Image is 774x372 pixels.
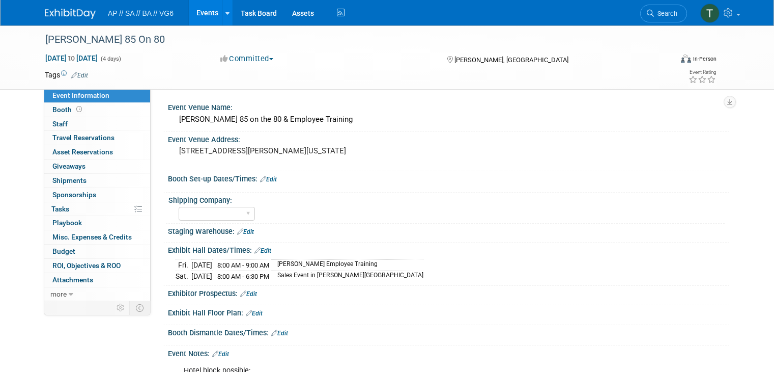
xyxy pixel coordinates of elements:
[44,117,150,131] a: Staff
[71,72,88,79] a: Edit
[50,290,67,298] span: more
[44,273,150,287] a: Attachments
[108,9,174,17] span: AP // SA // BA // VG6
[44,259,150,273] a: ROI, Objectives & ROO
[246,310,263,317] a: Edit
[168,346,729,359] div: Event Notes:
[191,271,212,282] td: [DATE]
[168,171,729,184] div: Booth Set-up Dates/Times:
[176,112,722,127] div: [PERSON_NAME] 85 on the 80 & Employee Training
[44,287,150,301] a: more
[271,271,423,282] td: Sales Event in [PERSON_NAME][GEOGRAPHIC_DATA]
[700,4,720,23] img: Tina McGinty
[168,100,729,113] div: Event Venue Name:
[179,146,391,155] pre: [STREET_ADDRESS][PERSON_NAME][US_STATE]
[44,216,150,230] a: Playbook
[44,230,150,244] a: Misc. Expenses & Credits
[52,134,114,142] span: Travel Reservations
[52,162,85,170] span: Giveaways
[240,290,257,298] a: Edit
[176,271,191,282] td: Sat.
[271,260,423,271] td: [PERSON_NAME] Employee Training
[52,233,132,241] span: Misc. Expenses & Credits
[44,202,150,216] a: Tasks
[168,325,729,338] div: Booth Dismantle Dates/Times:
[52,120,68,128] span: Staff
[45,54,98,63] span: [DATE] [DATE]
[67,54,76,62] span: to
[52,219,82,227] span: Playbook
[52,247,75,255] span: Budget
[44,174,150,188] a: Shipments
[52,176,87,184] span: Shipments
[254,247,271,254] a: Edit
[271,330,288,337] a: Edit
[51,205,69,213] span: Tasks
[217,54,277,64] button: Committed
[44,103,150,117] a: Booth
[176,260,191,271] td: Fri.
[654,10,677,17] span: Search
[212,351,229,358] a: Edit
[44,160,150,173] a: Giveaways
[168,224,729,237] div: Staging Warehouse:
[44,131,150,145] a: Travel Reservations
[617,53,716,68] div: Event Format
[217,273,269,280] span: 8:00 AM - 6:30 PM
[52,105,84,114] span: Booth
[454,56,568,64] span: [PERSON_NAME], [GEOGRAPHIC_DATA]
[74,105,84,113] span: Booth not reserved yet
[693,55,716,63] div: In-Person
[44,145,150,159] a: Asset Reservations
[168,286,729,299] div: Exhibitor Prospectus:
[52,276,93,284] span: Attachments
[168,193,725,205] div: Shipping Company:
[42,31,660,49] div: [PERSON_NAME] 85 On 80
[168,243,729,256] div: Exhibit Hall Dates/Times:
[168,132,729,145] div: Event Venue Address:
[52,261,121,270] span: ROI, Objectives & ROO
[681,55,691,63] img: Format-Inperson.png
[640,5,687,22] a: Search
[44,245,150,258] a: Budget
[45,70,88,80] td: Tags
[260,176,277,183] a: Edit
[52,91,109,99] span: Event Information
[44,89,150,102] a: Event Information
[45,9,96,19] img: ExhibitDay
[44,188,150,202] a: Sponsorships
[112,301,130,314] td: Personalize Event Tab Strip
[130,301,151,314] td: Toggle Event Tabs
[52,191,96,199] span: Sponsorships
[237,228,254,235] a: Edit
[689,70,716,75] div: Event Rating
[168,305,729,318] div: Exhibit Hall Floor Plan:
[191,260,212,271] td: [DATE]
[217,261,269,269] span: 8:00 AM - 9:00 AM
[52,148,113,156] span: Asset Reservations
[100,56,121,62] span: (4 days)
